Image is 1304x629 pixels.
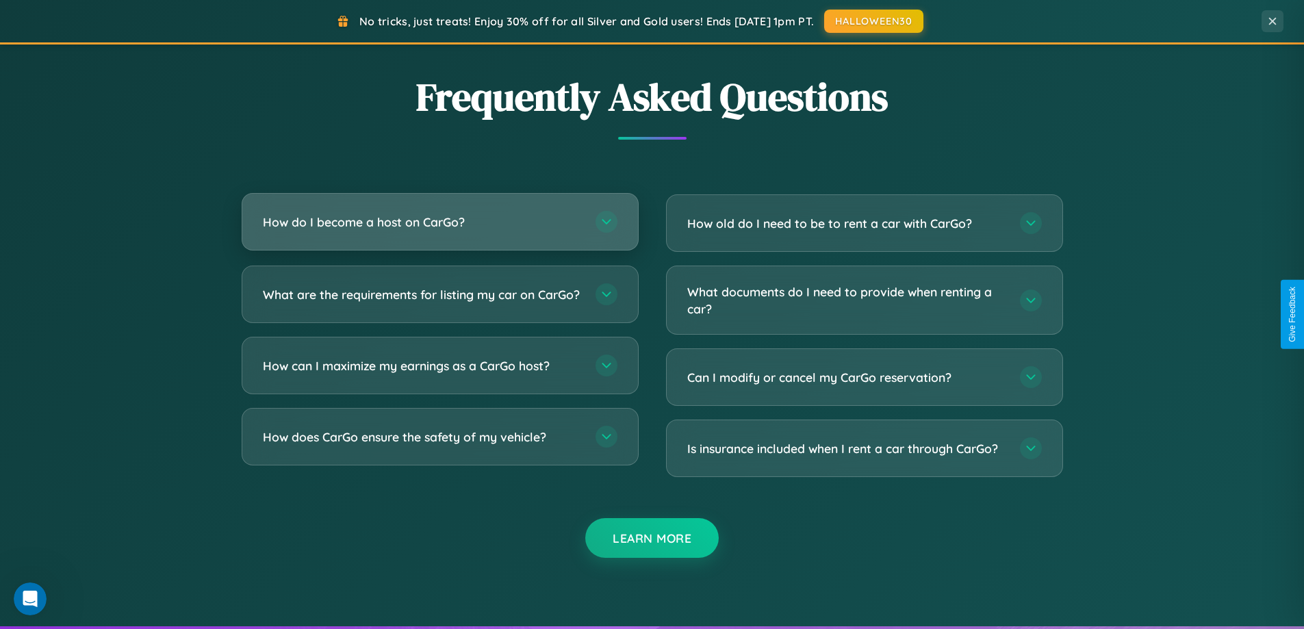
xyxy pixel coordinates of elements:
h2: Frequently Asked Questions [242,70,1063,123]
h3: Is insurance included when I rent a car through CarGo? [687,440,1006,457]
h3: Can I modify or cancel my CarGo reservation? [687,369,1006,386]
div: Give Feedback [1288,287,1297,342]
button: HALLOWEEN30 [824,10,923,33]
h3: How does CarGo ensure the safety of my vehicle? [263,428,582,446]
span: No tricks, just treats! Enjoy 30% off for all Silver and Gold users! Ends [DATE] 1pm PT. [359,14,814,28]
h3: How do I become a host on CarGo? [263,214,582,231]
h3: What are the requirements for listing my car on CarGo? [263,286,582,303]
h3: How can I maximize my earnings as a CarGo host? [263,357,582,374]
h3: What documents do I need to provide when renting a car? [687,283,1006,317]
h3: How old do I need to be to rent a car with CarGo? [687,215,1006,232]
iframe: Intercom live chat [14,582,47,615]
button: Learn More [585,518,719,558]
